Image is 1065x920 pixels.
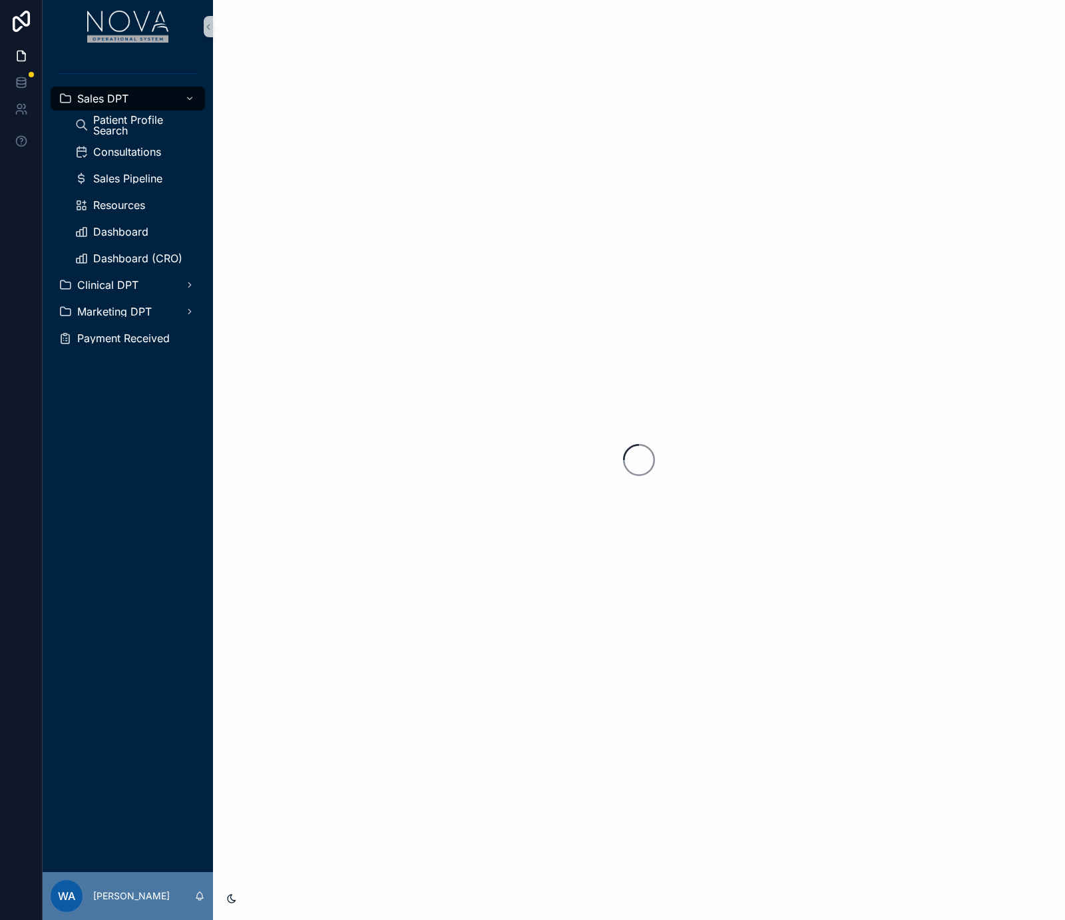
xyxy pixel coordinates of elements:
span: WA [58,888,75,904]
a: Consultations [67,140,205,164]
span: Patient Profile Search [93,115,192,136]
a: Resources [67,193,205,217]
p: [PERSON_NAME] [93,889,170,903]
a: Dashboard (CRO) [67,246,205,270]
span: Marketing DPT [77,306,152,317]
span: Consultations [93,146,161,157]
span: Clinical DPT [77,280,138,290]
a: Patient Profile Search [67,113,205,137]
div: scrollable content [43,53,213,367]
a: Dashboard [67,220,205,244]
a: Payment Received [51,326,205,350]
span: Sales DPT [77,93,128,104]
span: Payment Received [77,333,170,344]
span: Dashboard [93,226,148,237]
a: Sales Pipeline [67,166,205,190]
span: Dashboard (CRO) [93,253,182,264]
a: Marketing DPT [51,300,205,324]
img: App logo [87,11,169,43]
a: Sales DPT [51,87,205,111]
span: Sales Pipeline [93,173,162,184]
a: Clinical DPT [51,273,205,297]
span: Resources [93,200,145,210]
